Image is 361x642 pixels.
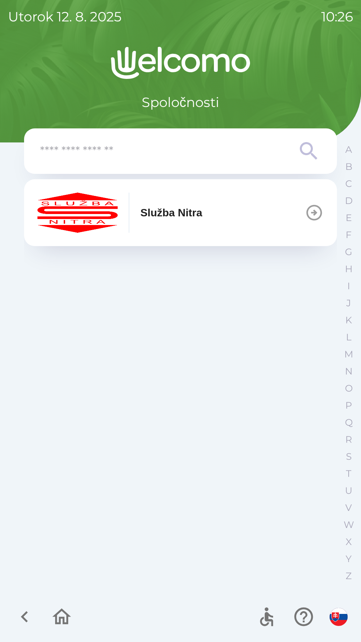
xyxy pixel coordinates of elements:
[340,209,357,226] button: E
[340,414,357,431] button: Q
[346,468,351,479] p: T
[340,278,357,295] button: I
[340,363,357,380] button: N
[330,608,348,626] img: sk flag
[340,312,357,329] button: K
[340,465,357,482] button: T
[346,536,352,548] p: X
[345,144,352,155] p: A
[346,553,352,565] p: Y
[37,193,118,233] img: c55f63fc-e714-4e15-be12-dfeb3df5ea30.png
[345,365,353,377] p: N
[340,567,357,584] button: Z
[340,550,357,567] button: Y
[340,141,357,158] button: A
[340,482,357,499] button: U
[340,397,357,414] button: P
[340,295,357,312] button: J
[346,212,352,224] p: E
[344,519,354,531] p: W
[345,417,353,428] p: Q
[340,192,357,209] button: D
[345,485,352,497] p: U
[140,205,202,221] p: Služba Nitra
[8,7,122,27] p: utorok 12. 8. 2025
[346,331,351,343] p: L
[346,297,351,309] p: J
[340,431,357,448] button: R
[347,280,350,292] p: I
[340,158,357,175] button: B
[142,92,219,112] p: Spoločnosti
[340,260,357,278] button: H
[340,226,357,243] button: F
[340,329,357,346] button: L
[345,383,353,394] p: O
[345,161,352,173] p: B
[340,533,357,550] button: X
[340,346,357,363] button: M
[340,516,357,533] button: W
[346,570,352,582] p: Z
[340,175,357,192] button: C
[345,195,353,207] p: D
[24,179,337,246] button: Služba Nitra
[345,400,352,411] p: P
[340,380,357,397] button: O
[24,47,337,79] img: Logo
[345,502,352,514] p: V
[345,246,352,258] p: G
[345,263,353,275] p: H
[340,243,357,260] button: G
[340,448,357,465] button: S
[345,434,352,445] p: R
[321,7,353,27] p: 10:26
[344,348,353,360] p: M
[345,314,352,326] p: K
[346,451,352,462] p: S
[345,178,352,190] p: C
[346,229,352,241] p: F
[340,499,357,516] button: V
